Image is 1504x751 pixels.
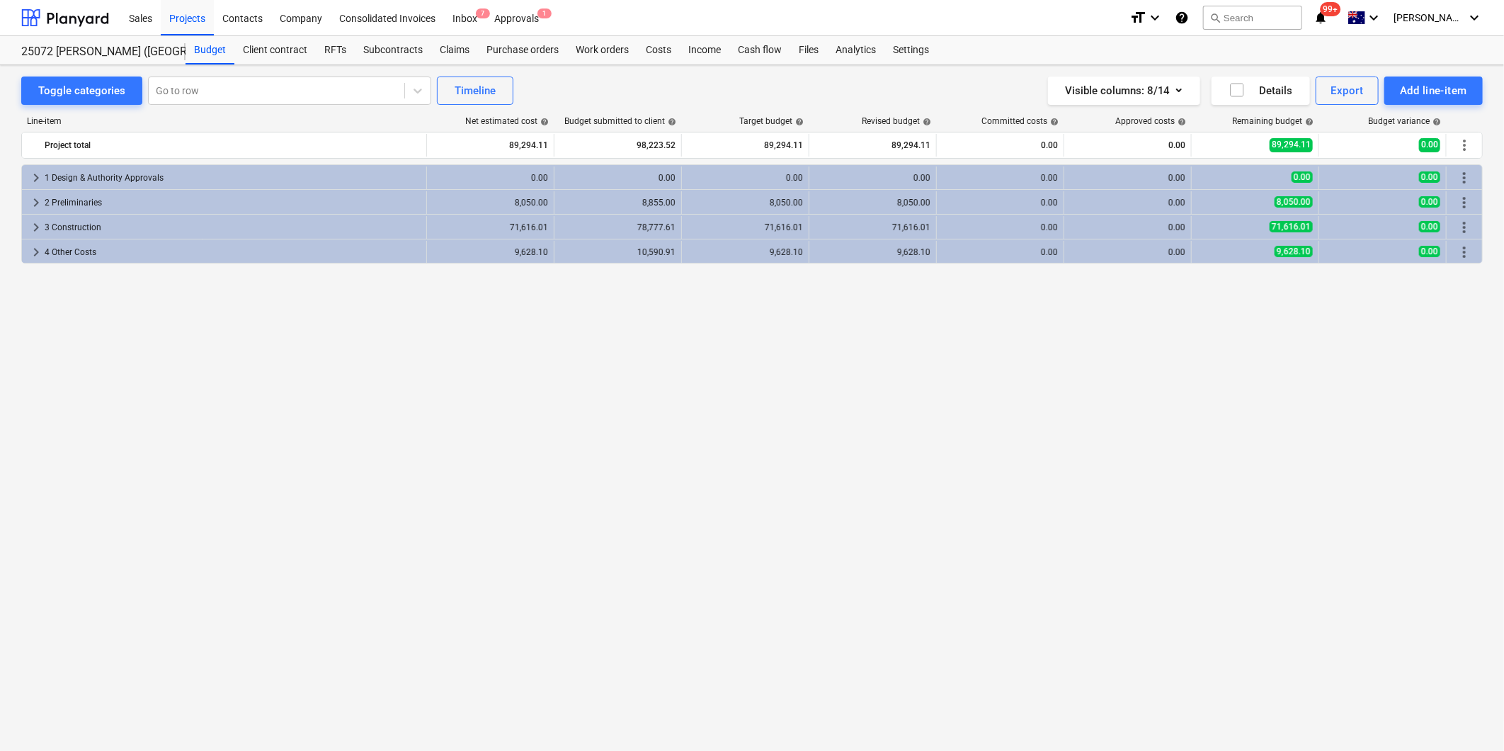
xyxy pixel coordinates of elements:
div: 0.00 [942,198,1058,208]
span: help [920,118,931,126]
a: Income [680,36,729,64]
a: Analytics [827,36,884,64]
span: More actions [1456,244,1473,261]
div: 0.00 [815,173,930,183]
a: Claims [431,36,478,64]
div: Timeline [455,81,496,100]
span: keyboard_arrow_right [28,219,45,236]
button: Timeline [437,77,513,105]
div: 89,294.11 [815,134,930,157]
button: Add line-item [1384,77,1483,105]
span: help [665,118,676,126]
a: Costs [637,36,680,64]
button: Toggle categories [21,77,142,105]
div: 10,590.91 [560,247,676,257]
a: Budget [186,36,234,64]
div: Cash flow [729,36,790,64]
div: 0.00 [942,222,1058,232]
a: Client contract [234,36,316,64]
button: Details [1212,77,1310,105]
span: keyboard_arrow_right [28,169,45,186]
span: 0.00 [1419,138,1440,152]
div: Approved costs [1115,116,1186,126]
span: 0.00 [1292,171,1313,183]
div: 0.00 [560,173,676,183]
span: 9,628.10 [1275,246,1313,257]
div: 71,616.01 [433,222,548,232]
div: 0.00 [1070,198,1185,208]
div: Work orders [567,36,637,64]
span: help [1047,118,1059,126]
iframe: Chat Widget [1433,683,1504,751]
span: More actions [1456,219,1473,236]
span: keyboard_arrow_right [28,244,45,261]
div: Add line-item [1400,81,1467,100]
div: 0.00 [942,173,1058,183]
div: Toggle categories [38,81,125,100]
a: Purchase orders [478,36,567,64]
div: 9,628.10 [433,247,548,257]
a: Settings [884,36,938,64]
button: Visible columns:8/14 [1048,77,1200,105]
div: 0.00 [688,173,803,183]
div: Line-item [21,116,428,126]
span: 0.00 [1419,221,1440,232]
div: Details [1229,81,1293,100]
span: help [1430,118,1441,126]
span: help [1302,118,1314,126]
span: More actions [1456,169,1473,186]
div: Budget variance [1368,116,1441,126]
div: 89,294.11 [433,134,548,157]
div: Target budget [739,116,804,126]
a: RFTs [316,36,355,64]
div: 71,616.01 [815,222,930,232]
div: Project total [45,134,421,157]
span: 7 [476,9,490,18]
span: 1 [537,9,552,18]
span: 89,294.11 [1270,138,1313,152]
div: 8,050.00 [433,198,548,208]
div: Budget submitted to client [564,116,676,126]
div: 0.00 [942,247,1058,257]
div: Visible columns : 8/14 [1065,81,1183,100]
span: help [792,118,804,126]
div: Remaining budget [1232,116,1314,126]
span: help [537,118,549,126]
div: 9,628.10 [815,247,930,257]
span: keyboard_arrow_right [28,194,45,211]
div: 3 Construction [45,216,421,239]
div: Revised budget [862,116,931,126]
div: 1 Design & Authority Approvals [45,166,421,189]
div: 0.00 [433,173,548,183]
div: 9,628.10 [688,247,803,257]
div: Net estimated cost [465,116,549,126]
div: 0.00 [1070,222,1185,232]
span: 71,616.01 [1270,221,1313,232]
div: 4 Other Costs [45,241,421,264]
div: 0.00 [1070,173,1185,183]
span: help [1175,118,1186,126]
div: 25072 [PERSON_NAME] ([GEOGRAPHIC_DATA] 327 CAT 4) [21,45,169,60]
span: More actions [1456,194,1473,211]
span: 0.00 [1419,246,1440,257]
div: 8,855.00 [560,198,676,208]
div: 8,050.00 [688,198,803,208]
div: 98,223.52 [560,134,676,157]
a: Files [790,36,827,64]
div: Export [1331,81,1364,100]
div: 71,616.01 [688,222,803,232]
div: 0.00 [1070,247,1185,257]
div: 78,777.61 [560,222,676,232]
span: More actions [1456,137,1473,154]
a: Subcontracts [355,36,431,64]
